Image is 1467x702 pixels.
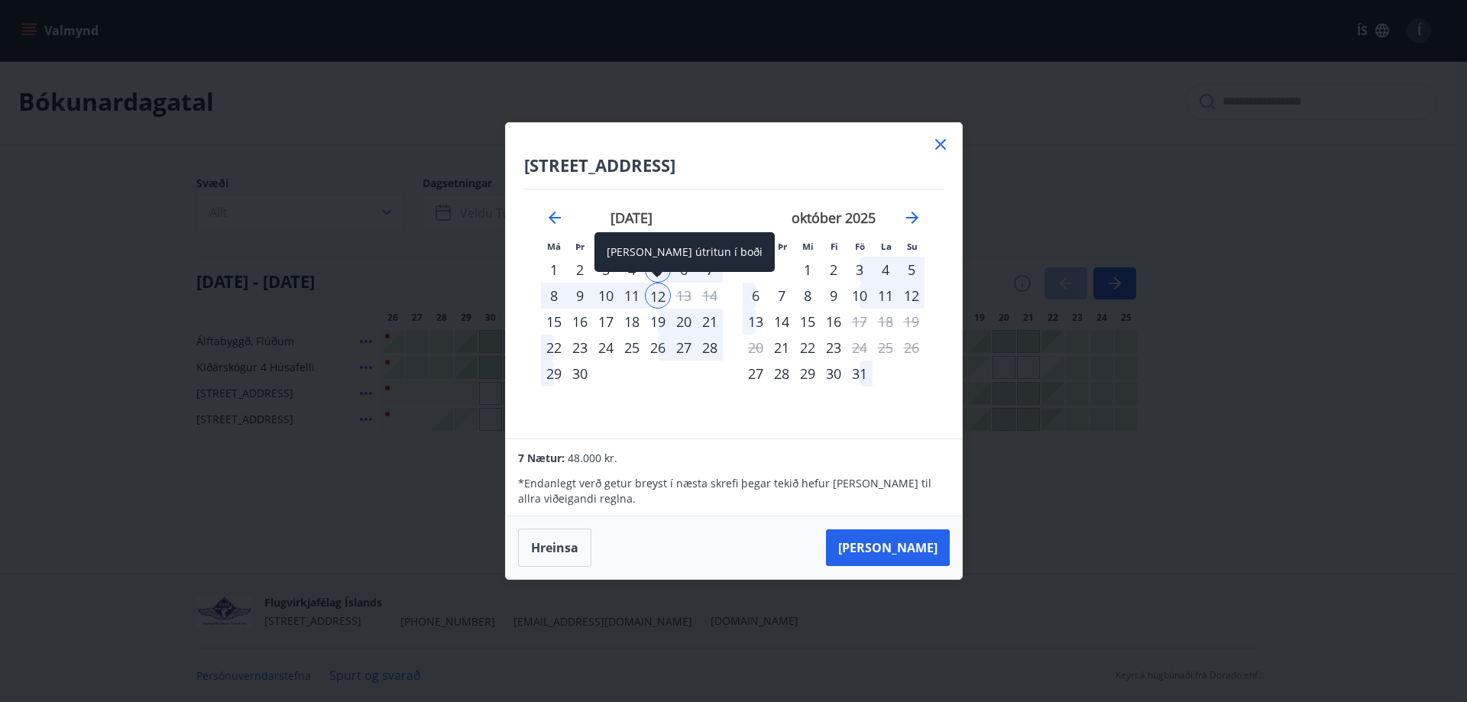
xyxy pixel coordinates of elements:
span: 7 Nætur: [518,451,565,465]
div: 2 [821,257,847,283]
td: Choose mánudagur, 1. september 2025 as your check-out date. It’s available. [541,257,567,283]
small: Mi [802,241,814,252]
td: Choose fimmtudagur, 9. október 2025 as your check-out date. It’s available. [821,283,847,309]
p: * Endanlegt verð getur breyst í næsta skrefi þegar tekið hefur [PERSON_NAME] til allra viðeigandi... [518,476,949,506]
div: Aðeins innritun í boði [541,309,567,335]
div: 30 [821,361,847,387]
small: Þr [575,241,585,252]
td: Selected. mánudagur, 8. september 2025 [541,283,567,309]
div: 9 [567,283,593,309]
div: 16 [821,309,847,335]
button: Hreinsa [518,529,591,567]
td: Choose fimmtudagur, 23. október 2025 as your check-out date. It’s available. [821,335,847,361]
td: Choose föstudagur, 26. september 2025 as your check-out date. It’s available. [645,335,671,361]
strong: [DATE] [610,209,653,227]
div: Calendar [524,189,944,420]
div: 3 [593,257,619,283]
td: Choose miðvikudagur, 8. október 2025 as your check-out date. It’s available. [795,283,821,309]
div: 5 [899,257,925,283]
div: 7 [769,283,795,309]
div: 13 [743,309,769,335]
div: 6 [743,283,769,309]
small: Má [547,241,561,252]
td: Choose föstudagur, 10. október 2025 as your check-out date. It’s available. [847,283,873,309]
td: Not available. sunnudagur, 26. október 2025 [899,335,925,361]
small: Þr [778,241,787,252]
div: 17 [593,309,619,335]
td: Choose þriðjudagur, 2. september 2025 as your check-out date. It’s available. [567,257,593,283]
span: 48.000 kr. [568,451,617,465]
div: 12 [899,283,925,309]
div: 29 [541,361,567,387]
div: 11 [619,283,645,309]
td: Choose mánudagur, 15. september 2025 as your check-out date. It’s available. [541,309,567,335]
div: Move backward to switch to the previous month. [546,209,564,227]
td: Choose þriðjudagur, 7. október 2025 as your check-out date. It’s available. [769,283,795,309]
div: 29 [795,361,821,387]
td: Selected. þriðjudagur, 9. september 2025 [567,283,593,309]
div: 10 [593,283,619,309]
td: Choose föstudagur, 3. október 2025 as your check-out date. It’s available. [847,257,873,283]
td: Choose þriðjudagur, 30. september 2025 as your check-out date. It’s available. [567,361,593,387]
td: Choose mánudagur, 22. september 2025 as your check-out date. It’s available. [541,335,567,361]
td: Choose mánudagur, 29. september 2025 as your check-out date. It’s available. [541,361,567,387]
div: 31 [847,361,873,387]
td: Choose mánudagur, 13. október 2025 as your check-out date. It’s available. [743,309,769,335]
button: [PERSON_NAME] [826,529,950,566]
td: Choose þriðjudagur, 21. október 2025 as your check-out date. It’s available. [769,335,795,361]
div: 19 [645,309,671,335]
td: Choose fimmtudagur, 2. október 2025 as your check-out date. It’s available. [821,257,847,283]
small: Fö [855,241,865,252]
small: Fi [831,241,838,252]
td: Choose þriðjudagur, 23. september 2025 as your check-out date. It’s available. [567,335,593,361]
div: 15 [795,309,821,335]
td: Choose miðvikudagur, 1. október 2025 as your check-out date. It’s available. [795,257,821,283]
div: Aðeins innritun í boði [743,361,769,387]
td: Choose miðvikudagur, 15. október 2025 as your check-out date. It’s available. [795,309,821,335]
td: Choose föstudagur, 31. október 2025 as your check-out date. It’s available. [847,361,873,387]
div: Aðeins útritun í boði [847,309,873,335]
td: Not available. laugardagur, 18. október 2025 [873,309,899,335]
td: Choose laugardagur, 20. september 2025 as your check-out date. It’s available. [671,309,697,335]
div: 24 [593,335,619,361]
td: Choose mánudagur, 6. október 2025 as your check-out date. It’s available. [743,283,769,309]
td: Selected. miðvikudagur, 10. september 2025 [593,283,619,309]
div: Aðeins útritun í boði [847,335,873,361]
div: 3 [847,257,873,283]
div: Aðeins innritun í boði [769,335,795,361]
strong: október 2025 [792,209,876,227]
div: 22 [541,335,567,361]
td: Choose sunnudagur, 5. október 2025 as your check-out date. It’s available. [899,257,925,283]
div: 8 [541,283,567,309]
td: Choose sunnudagur, 28. september 2025 as your check-out date. It’s available. [697,335,723,361]
div: 26 [645,335,671,361]
td: Choose fimmtudagur, 18. september 2025 as your check-out date. It’s available. [619,309,645,335]
td: Choose fimmtudagur, 25. september 2025 as your check-out date. It’s available. [619,335,645,361]
td: Not available. sunnudagur, 19. október 2025 [899,309,925,335]
td: Selected. fimmtudagur, 11. september 2025 [619,283,645,309]
td: Not available. laugardagur, 25. október 2025 [873,335,899,361]
div: 2 [567,257,593,283]
div: 27 [671,335,697,361]
td: Choose miðvikudagur, 3. september 2025 as your check-out date. It’s available. [593,257,619,283]
td: Choose laugardagur, 11. október 2025 as your check-out date. It’s available. [873,283,899,309]
div: Move forward to switch to the next month. [903,209,921,227]
div: 16 [567,309,593,335]
td: Choose sunnudagur, 12. október 2025 as your check-out date. It’s available. [899,283,925,309]
td: Choose þriðjudagur, 28. október 2025 as your check-out date. It’s available. [769,361,795,387]
td: Choose miðvikudagur, 17. september 2025 as your check-out date. It’s available. [593,309,619,335]
div: 10 [847,283,873,309]
h4: [STREET_ADDRESS] [524,154,944,176]
td: Choose fimmtudagur, 16. október 2025 as your check-out date. It’s available. [821,309,847,335]
div: Aðeins útritun í boði [645,283,671,309]
td: Choose föstudagur, 17. október 2025 as your check-out date. It’s available. [847,309,873,335]
td: Choose fimmtudagur, 30. október 2025 as your check-out date. It’s available. [821,361,847,387]
div: 20 [671,309,697,335]
div: 25 [619,335,645,361]
small: Su [907,241,918,252]
div: 4 [873,257,899,283]
div: 11 [873,283,899,309]
div: [PERSON_NAME] útritun í boði [594,232,775,272]
td: Not available. mánudagur, 20. október 2025 [743,335,769,361]
td: Not available. laugardagur, 13. september 2025 [671,283,697,309]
